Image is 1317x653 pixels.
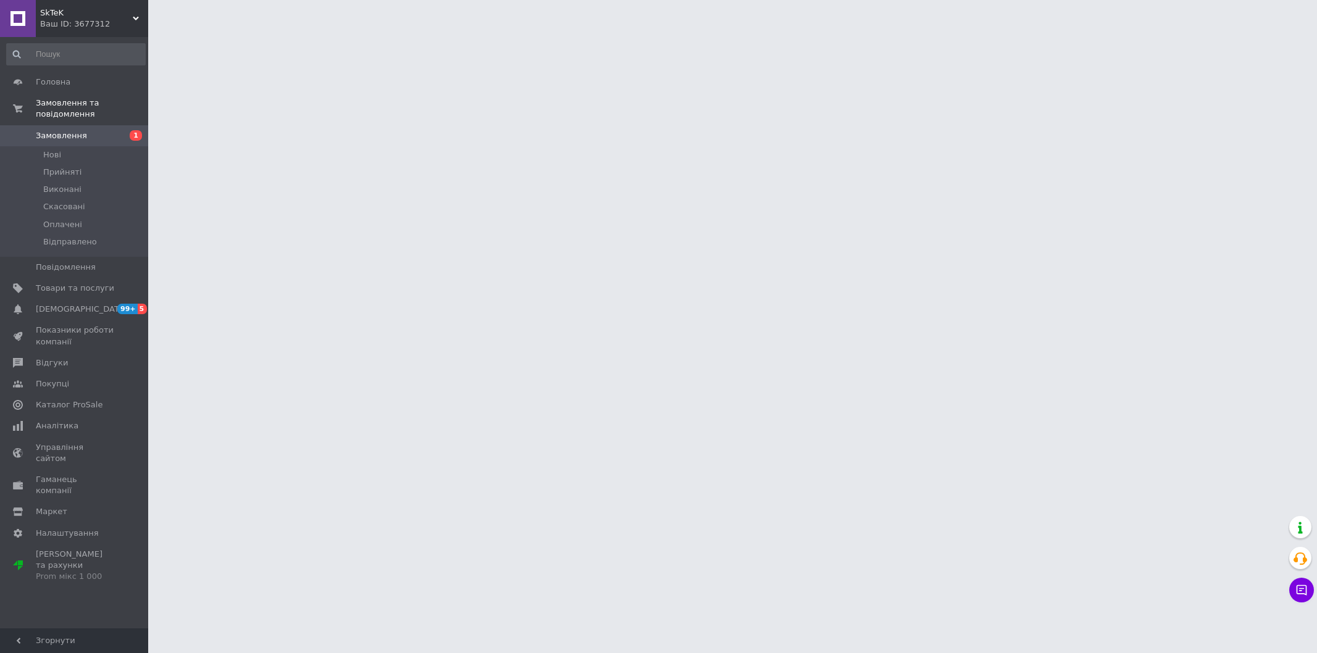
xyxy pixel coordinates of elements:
[36,77,70,88] span: Головна
[36,378,69,389] span: Покупці
[36,304,127,315] span: [DEMOGRAPHIC_DATA]
[36,506,67,517] span: Маркет
[36,549,114,583] span: [PERSON_NAME] та рахунки
[36,442,114,464] span: Управління сайтом
[117,304,138,314] span: 99+
[36,262,96,273] span: Повідомлення
[1289,578,1314,602] button: Чат з покупцем
[130,130,142,141] span: 1
[36,399,102,410] span: Каталог ProSale
[40,19,148,30] div: Ваш ID: 3677312
[43,201,85,212] span: Скасовані
[43,219,82,230] span: Оплачені
[6,43,146,65] input: Пошук
[43,236,97,247] span: Відправлено
[36,571,114,582] div: Prom мікс 1 000
[36,474,114,496] span: Гаманець компанії
[36,528,99,539] span: Налаштування
[43,149,61,160] span: Нові
[43,184,82,195] span: Виконані
[40,7,133,19] span: SkTeK
[36,130,87,141] span: Замовлення
[36,357,68,368] span: Відгуки
[36,283,114,294] span: Товари та послуги
[36,420,78,431] span: Аналітика
[36,325,114,347] span: Показники роботи компанії
[36,98,148,120] span: Замовлення та повідомлення
[138,304,148,314] span: 5
[43,167,82,178] span: Прийняті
